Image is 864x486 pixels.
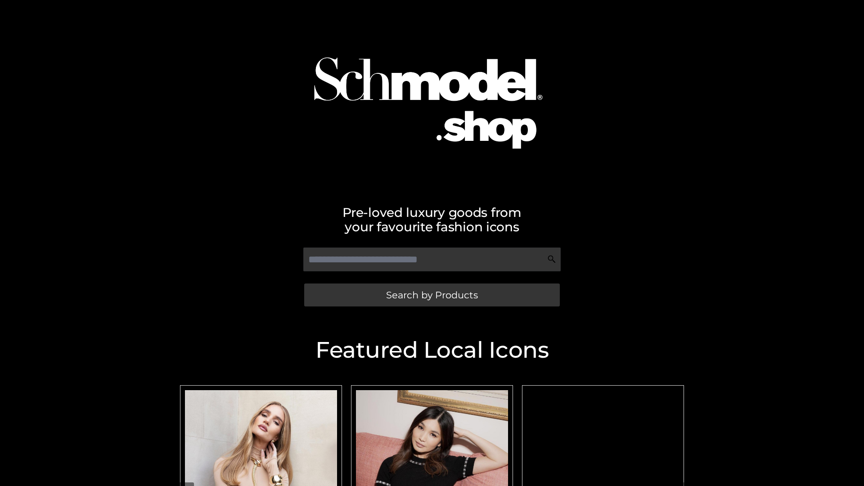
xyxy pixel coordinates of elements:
[175,339,688,361] h2: Featured Local Icons​
[304,283,560,306] a: Search by Products
[175,205,688,234] h2: Pre-loved luxury goods from your favourite fashion icons
[386,290,478,300] span: Search by Products
[547,255,556,264] img: Search Icon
